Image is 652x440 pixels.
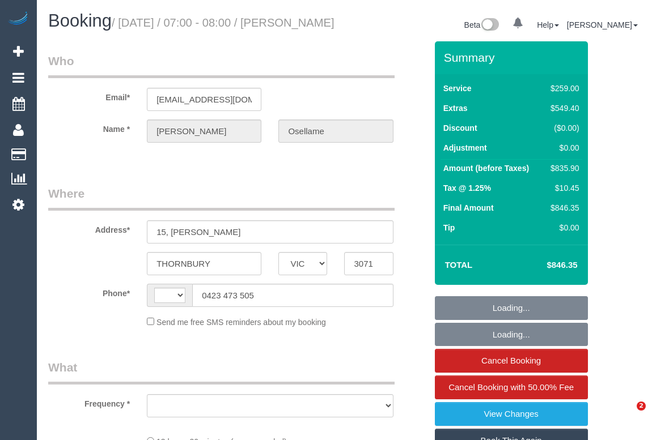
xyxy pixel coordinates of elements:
div: $846.35 [546,202,579,213]
label: Final Amount [443,202,494,213]
span: Booking [48,11,112,31]
span: 2 [637,401,646,411]
label: Email* [40,88,138,103]
input: Suburb* [147,252,261,275]
input: Email* [147,88,261,111]
label: Discount [443,122,477,134]
div: $10.45 [546,182,579,194]
label: Frequency * [40,394,138,409]
label: Tip [443,222,455,233]
div: $0.00 [546,142,579,153]
div: $0.00 [546,222,579,233]
h4: $846.35 [513,260,577,270]
iframe: Intercom live chat [613,401,641,429]
label: Phone* [40,284,138,299]
a: Beta [464,20,499,29]
a: [PERSON_NAME] [567,20,638,29]
label: Address* [40,220,138,236]
label: Amount (before Taxes) [443,163,529,174]
label: Tax @ 1.25% [443,182,491,194]
img: New interface [480,18,499,33]
legend: Who [48,53,395,78]
div: ($0.00) [546,122,579,134]
div: $549.40 [546,102,579,114]
a: View Changes [435,402,588,426]
label: Extras [443,102,468,114]
label: Service [443,83,472,94]
input: Post Code* [344,252,393,275]
div: $259.00 [546,83,579,94]
a: Cancel Booking [435,349,588,373]
span: Cancel Booking with 50.00% Fee [448,382,574,392]
span: Send me free SMS reminders about my booking [156,318,326,327]
h3: Summary [444,51,582,64]
legend: Where [48,185,395,211]
a: Help [537,20,559,29]
label: Name * [40,119,138,135]
img: Automaid Logo [7,11,29,27]
input: Phone* [192,284,393,307]
label: Adjustment [443,142,487,153]
strong: Total [445,260,473,270]
small: / [DATE] / 07:00 - 08:00 / [PERSON_NAME] [112,16,335,29]
legend: What [48,359,395,385]
div: $835.90 [546,163,579,174]
a: Cancel Booking with 50.00% Fee [435,375,588,399]
input: First Name* [147,119,261,143]
input: Last Name* [278,119,393,143]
